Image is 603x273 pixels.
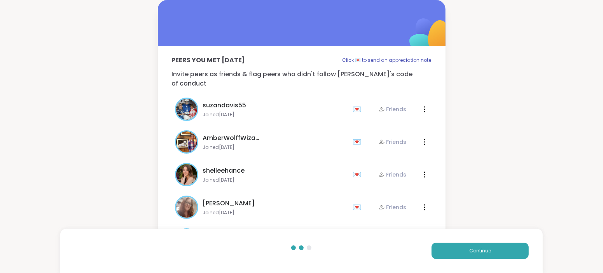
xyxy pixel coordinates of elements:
[353,103,365,115] div: 💌
[353,168,365,181] div: 💌
[203,144,348,150] span: Joined [DATE]
[203,199,255,208] span: [PERSON_NAME]
[432,243,529,259] button: Continue
[172,56,245,65] p: Peers you met [DATE]
[379,105,407,113] div: Friends
[379,171,407,178] div: Friends
[176,99,197,120] img: suzandavis55
[203,210,348,216] span: Joined [DATE]
[379,138,407,146] div: Friends
[203,166,245,175] span: shelleehance
[203,112,348,118] span: Joined [DATE]
[353,201,365,213] div: 💌
[203,133,261,143] span: AmberWolffWizard
[176,164,197,185] img: shelleehance
[172,70,432,88] p: Invite peers as friends & flag peers who didn't follow [PERSON_NAME]'s code of conduct
[203,177,348,183] span: Joined [DATE]
[353,136,365,148] div: 💌
[379,203,407,211] div: Friends
[203,101,246,110] span: suzandavis55
[176,131,197,152] img: AmberWolffWizard
[469,247,491,254] span: Continue
[343,56,432,65] p: Click 💌 to send an appreciation note
[176,197,197,218] img: dodi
